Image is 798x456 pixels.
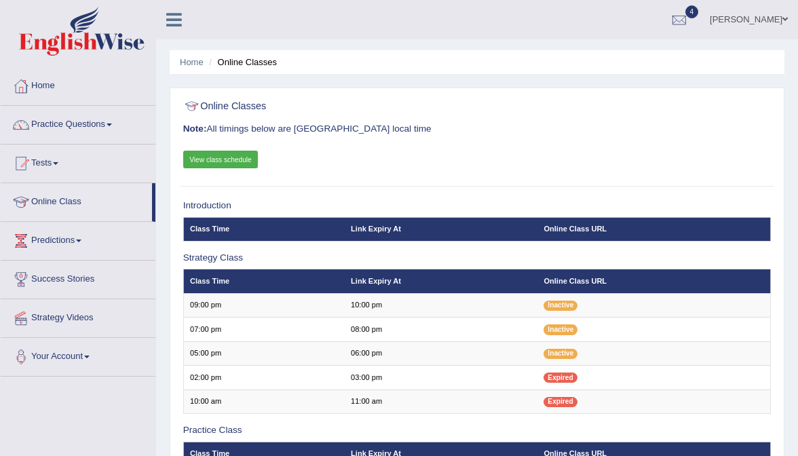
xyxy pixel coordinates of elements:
span: Inactive [544,349,577,359]
h3: Strategy Class [183,253,772,263]
a: View class schedule [183,151,259,168]
td: 06:00 pm [345,341,537,365]
a: Home [180,57,204,67]
th: Online Class URL [537,269,771,293]
td: 07:00 pm [183,318,345,341]
th: Class Time [183,269,345,293]
a: Home [1,67,155,101]
td: 10:00 am [183,389,345,413]
h2: Online Classes [183,98,548,115]
th: Link Expiry At [345,269,537,293]
h3: Introduction [183,201,772,211]
td: 02:00 pm [183,366,345,389]
span: Expired [544,373,577,383]
span: Expired [544,397,577,407]
b: Note: [183,123,207,134]
a: Success Stories [1,261,155,294]
a: Predictions [1,222,155,256]
a: Strategy Videos [1,299,155,333]
span: Inactive [544,324,577,335]
th: Link Expiry At [345,217,537,241]
a: Online Class [1,183,152,217]
span: 4 [685,5,699,18]
td: 10:00 pm [345,293,537,317]
li: Online Classes [206,56,277,69]
th: Online Class URL [537,217,771,241]
td: 05:00 pm [183,341,345,365]
a: Your Account [1,338,155,372]
a: Tests [1,145,155,178]
a: Practice Questions [1,106,155,140]
td: 11:00 am [345,389,537,413]
td: 08:00 pm [345,318,537,341]
th: Class Time [183,217,345,241]
h3: All timings below are [GEOGRAPHIC_DATA] local time [183,124,772,134]
h3: Practice Class [183,425,772,436]
span: Inactive [544,301,577,311]
td: 09:00 pm [183,293,345,317]
td: 03:00 pm [345,366,537,389]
